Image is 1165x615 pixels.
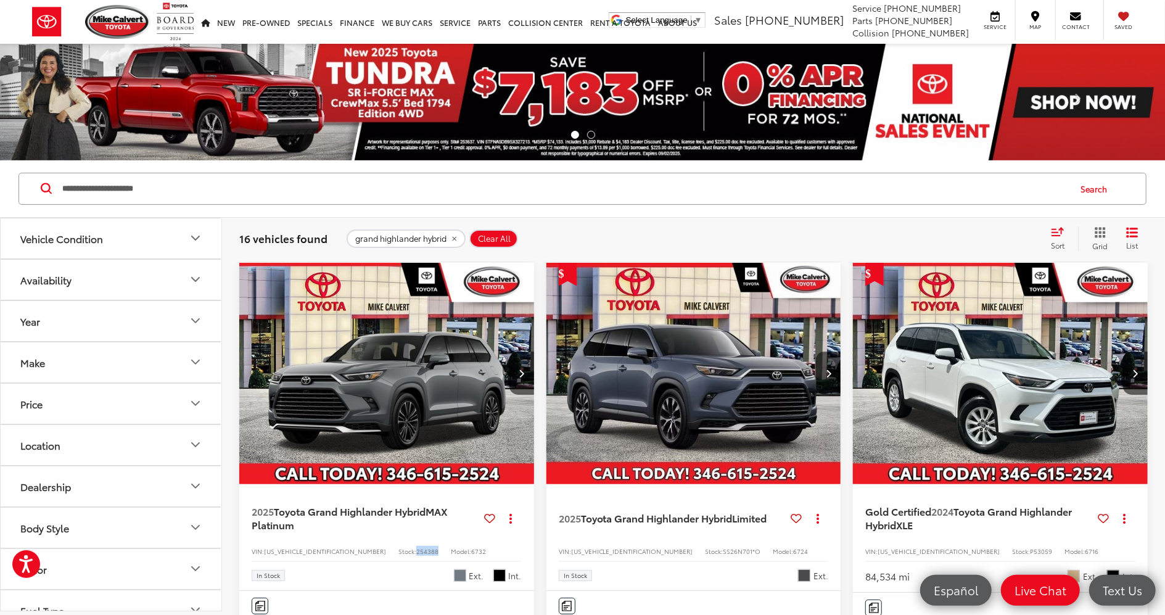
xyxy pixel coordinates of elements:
[1,342,223,382] button: MakeMake
[581,511,733,525] span: Toyota Grand Highlander Hybrid
[500,507,522,529] button: Actions
[571,547,693,556] span: [US_VEHICLE_IDENTIFICATION_NUMBER]
[559,547,571,556] span: VIN:
[85,5,150,39] img: Mike Calvert Toyota
[1117,226,1148,251] button: List View
[1069,173,1125,204] button: Search
[188,231,203,246] div: Vehicle Condition
[252,504,274,518] span: 2025
[20,439,60,451] div: Location
[355,234,447,244] span: grand highlander hybrid
[1,549,223,589] button: ColorColor
[20,481,71,492] div: Dealership
[562,601,572,611] img: Comments
[773,547,794,556] span: Model:
[188,437,203,452] div: Location
[1,301,223,341] button: YearYear
[239,231,327,246] span: 16 vehicles found
[398,547,416,556] span: Stock:
[188,520,203,535] div: Body Style
[1110,23,1137,31] span: Saved
[981,23,1009,31] span: Service
[1008,582,1072,598] span: Live Chat
[733,511,767,525] span: Limited
[852,263,1149,484] div: 2024 Toyota Grand Highlander Hybrid XLE 0
[559,263,577,286] span: Get Price Drop Alert
[1,218,223,258] button: Vehicle ConditionVehicle Condition
[252,505,479,532] a: 2025Toyota Grand Highlander HybridMAX Platinum
[1123,513,1126,523] span: dropdown dots
[239,263,535,485] img: 2025 Toyota Grand Highlander Hybrid MAX Platinum AWD
[1107,570,1119,582] span: Black
[509,570,522,582] span: Int.
[264,547,386,556] span: [US_VEHICLE_IDENTIFICATION_NUMBER]
[798,569,810,582] span: Heavy Metal
[188,272,203,287] div: Availability
[813,570,828,582] span: Ext.
[509,352,534,395] button: Next image
[852,2,881,14] span: Service
[20,398,43,410] div: Price
[239,263,535,484] div: 2025 Toyota Grand Highlander Hybrid Hybrid MAX Platinum 0
[1068,570,1080,582] span: Wind Chill Pearl
[451,547,471,556] span: Model:
[1114,507,1135,529] button: Actions
[816,352,841,395] button: Next image
[1089,575,1156,606] a: Text Us
[920,575,992,606] a: Español
[478,234,511,244] span: Clear All
[852,14,873,27] span: Parts
[865,569,910,584] div: 84,534 mi
[875,14,952,27] span: [PHONE_NUMBER]
[1030,547,1052,556] span: P53059
[252,598,268,614] button: Comments
[454,569,466,582] span: Cement
[188,313,203,328] div: Year
[188,396,203,411] div: Price
[1045,226,1078,251] button: Select sort value
[1,466,223,506] button: DealershipDealership
[509,513,512,523] span: dropdown dots
[20,315,40,327] div: Year
[1078,226,1117,251] button: Grid View
[1051,240,1064,250] span: Sort
[20,274,72,286] div: Availability
[559,511,581,525] span: 2025
[1064,547,1085,556] span: Model:
[20,522,69,534] div: Body Style
[546,263,842,484] a: 2025 Toyota Grand Highlander Hybrid Limited2025 Toyota Grand Highlander Hybrid Limited2025 Toyota...
[852,27,889,39] span: Collision
[869,603,879,613] img: Comments
[239,263,535,484] a: 2025 Toyota Grand Highlander Hybrid MAX Platinum AWD2025 Toyota Grand Highlander Hybrid MAX Plati...
[865,504,1072,532] span: Toyota Grand Highlander Hybrid
[1,425,223,465] button: LocationLocation
[896,518,913,532] span: XLE
[852,263,1149,484] a: 2024 Toyota Grand Highlander Hybrid XLE2024 Toyota Grand Highlander Hybrid XLE2024 Toyota Grand H...
[1122,571,1135,582] span: Int.
[745,12,844,28] span: [PHONE_NUMBER]
[61,174,1069,204] input: Search by Make, Model, or Keyword
[347,229,466,248] button: remove grand%20highlander%20hybrid
[469,229,518,248] button: Clear All
[471,547,486,556] span: 6732
[188,355,203,369] div: Make
[274,504,426,518] span: Toyota Grand Highlander Hybrid
[257,572,280,579] span: In Stock
[1012,547,1030,556] span: Stock:
[807,507,828,529] button: Actions
[559,511,786,525] a: 2025Toyota Grand Highlander HybridLimited
[559,598,575,614] button: Comments
[252,547,264,556] span: VIN:
[493,569,506,582] span: Black Leather And Ultrasuede®
[928,582,984,598] span: Español
[546,263,842,485] img: 2025 Toyota Grand Highlander Hybrid Limited
[1,384,223,424] button: PricePrice
[865,504,931,518] span: Gold Certified
[255,601,265,611] img: Comments
[723,547,761,556] span: SS26N701*O
[1126,240,1138,250] span: List
[931,504,953,518] span: 2024
[706,547,723,556] span: Stock:
[20,357,45,368] div: Make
